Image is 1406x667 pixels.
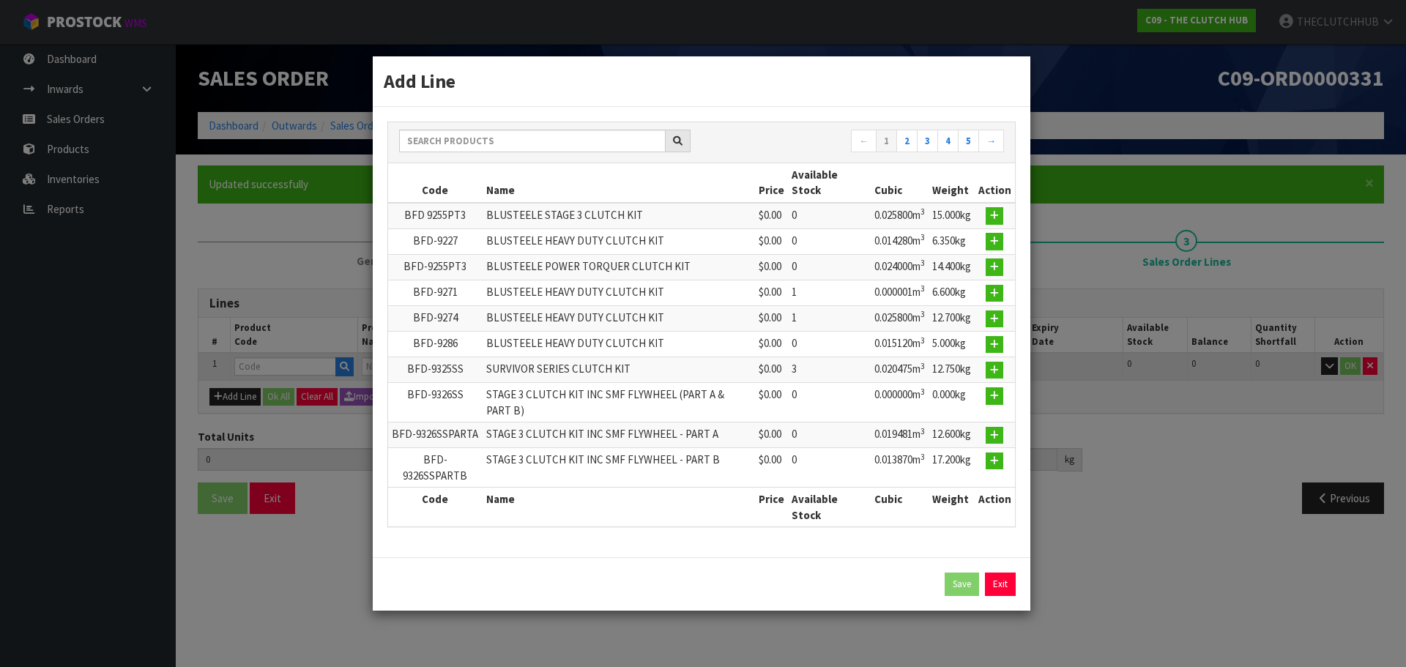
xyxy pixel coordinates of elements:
td: STAGE 3 CLUTCH KIT INC SMF FLYWHEEL (PART A & PART B) [483,383,755,422]
button: Save [945,573,979,596]
td: 0.019481m [871,422,929,448]
td: $0.00 [755,357,788,383]
td: 0.000kg [929,383,975,422]
td: 0.024000m [871,254,929,280]
td: BLUSTEELE HEAVY DUTY CLUTCH KIT [483,280,755,305]
td: BFD-9274 [388,306,483,332]
td: 0 [788,448,871,488]
sup: 3 [920,258,925,268]
th: Name [483,488,755,526]
td: $0.00 [755,332,788,357]
th: Action [975,163,1015,203]
td: BFD-9286 [388,332,483,357]
td: 0.020475m [871,357,929,383]
td: 0 [788,332,871,357]
th: Code [388,488,483,526]
sup: 3 [920,309,925,319]
sup: 3 [920,232,925,242]
td: 0 [788,422,871,448]
td: BFD-9326SSPARTB [388,448,483,488]
td: BFD-9326SSPARTA [388,422,483,448]
td: 1 [788,280,871,305]
th: Name [483,163,755,203]
td: $0.00 [755,254,788,280]
td: BLUSTEELE HEAVY DUTY CLUTCH KIT [483,332,755,357]
a: → [978,130,1004,153]
a: ← [851,130,877,153]
sup: 3 [920,452,925,462]
input: Search products [399,130,666,152]
td: 12.700kg [929,306,975,332]
td: 0.025800m [871,203,929,229]
td: STAGE 3 CLUTCH KIT INC SMF FLYWHEEL - PART B [483,448,755,488]
h3: Add Line [384,67,1019,94]
td: $0.00 [755,306,788,332]
td: 0 [788,228,871,254]
td: BFD-9271 [388,280,483,305]
td: BLUSTEELE HEAVY DUTY CLUTCH KIT [483,228,755,254]
td: $0.00 [755,203,788,229]
th: Action [975,488,1015,526]
td: $0.00 [755,280,788,305]
a: 4 [937,130,959,153]
th: Weight [929,488,975,526]
td: 0.025800m [871,306,929,332]
td: BLUSTEELE STAGE 3 CLUTCH KIT [483,203,755,229]
td: 0.000000m [871,383,929,422]
th: Cubic [871,163,929,203]
td: 0.014280m [871,228,929,254]
sup: 3 [920,361,925,371]
th: Available Stock [788,163,871,203]
th: Price [755,163,788,203]
td: 14.400kg [929,254,975,280]
td: 6.600kg [929,280,975,305]
td: 0.015120m [871,332,929,357]
td: $0.00 [755,422,788,448]
td: 12.600kg [929,422,975,448]
td: 0.013870m [871,448,929,488]
a: 1 [876,130,897,153]
sup: 3 [920,206,925,217]
nav: Page navigation [713,130,1004,155]
td: STAGE 3 CLUTCH KIT INC SMF FLYWHEEL - PART A [483,422,755,448]
td: $0.00 [755,228,788,254]
a: 5 [958,130,979,153]
td: 5.000kg [929,332,975,357]
td: 6.350kg [929,228,975,254]
td: BFD-9255PT3 [388,254,483,280]
td: BLUSTEELE HEAVY DUTY CLUTCH KIT [483,306,755,332]
a: 2 [896,130,918,153]
th: Price [755,488,788,526]
a: 3 [917,130,938,153]
td: BFD-9325SS [388,357,483,383]
td: 15.000kg [929,203,975,229]
td: 3 [788,357,871,383]
td: 0 [788,383,871,422]
td: 0 [788,254,871,280]
td: 12.750kg [929,357,975,383]
th: Code [388,163,483,203]
sup: 3 [920,335,925,346]
td: 17.200kg [929,448,975,488]
th: Cubic [871,488,929,526]
sup: 3 [920,283,925,294]
td: $0.00 [755,448,788,488]
td: BFD 9255PT3 [388,203,483,229]
sup: 3 [920,426,925,436]
sup: 3 [920,387,925,397]
th: Weight [929,163,975,203]
td: 1 [788,306,871,332]
td: SURVIVOR SERIES CLUTCH KIT [483,357,755,383]
td: $0.00 [755,383,788,422]
a: Exit [985,573,1016,596]
td: 0 [788,203,871,229]
td: 0.000001m [871,280,929,305]
td: BFD-9227 [388,228,483,254]
td: BFD-9326SS [388,383,483,422]
td: BLUSTEELE POWER TORQUER CLUTCH KIT [483,254,755,280]
th: Available Stock [788,488,871,526]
